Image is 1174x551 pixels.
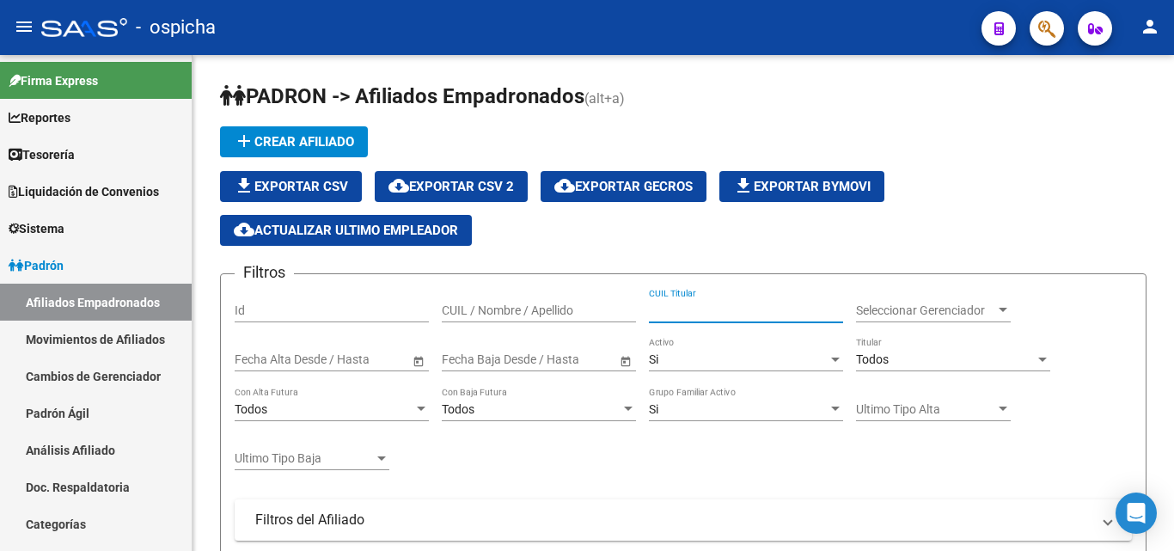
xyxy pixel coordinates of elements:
[1140,16,1160,37] mat-icon: person
[235,499,1132,541] mat-expansion-panel-header: Filtros del Afiliado
[584,90,625,107] span: (alt+a)
[235,352,288,367] input: Start date
[255,511,1091,530] mat-panel-title: Filtros del Afiliado
[9,256,64,275] span: Padrón
[856,402,995,417] span: Ultimo Tipo Alta
[442,402,474,416] span: Todos
[9,145,75,164] span: Tesorería
[554,179,693,194] span: Exportar GECROS
[9,108,70,127] span: Reportes
[220,215,472,246] button: Actualizar ultimo Empleador
[409,352,427,370] button: Open calendar
[856,303,995,318] span: Seleccionar Gerenciador
[1116,493,1157,534] div: Open Intercom Messenger
[234,175,254,196] mat-icon: file_download
[510,352,594,367] input: End date
[9,219,64,238] span: Sistema
[616,352,634,370] button: Open calendar
[9,71,98,90] span: Firma Express
[220,126,368,157] button: Crear Afiliado
[541,171,706,202] button: Exportar GECROS
[388,179,514,194] span: Exportar CSV 2
[136,9,216,46] span: - ospicha
[303,352,387,367] input: End date
[856,352,889,366] span: Todos
[9,182,159,201] span: Liquidación de Convenios
[733,175,754,196] mat-icon: file_download
[234,134,354,150] span: Crear Afiliado
[235,402,267,416] span: Todos
[235,260,294,285] h3: Filtros
[442,352,495,367] input: Start date
[554,175,575,196] mat-icon: cloud_download
[733,179,871,194] span: Exportar Bymovi
[649,402,658,416] span: Si
[388,175,409,196] mat-icon: cloud_download
[234,131,254,151] mat-icon: add
[235,451,374,466] span: Ultimo Tipo Baja
[649,352,658,366] span: Si
[719,171,884,202] button: Exportar Bymovi
[234,219,254,240] mat-icon: cloud_download
[220,84,584,108] span: PADRON -> Afiliados Empadronados
[220,171,362,202] button: Exportar CSV
[234,179,348,194] span: Exportar CSV
[14,16,34,37] mat-icon: menu
[234,223,458,238] span: Actualizar ultimo Empleador
[375,171,528,202] button: Exportar CSV 2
